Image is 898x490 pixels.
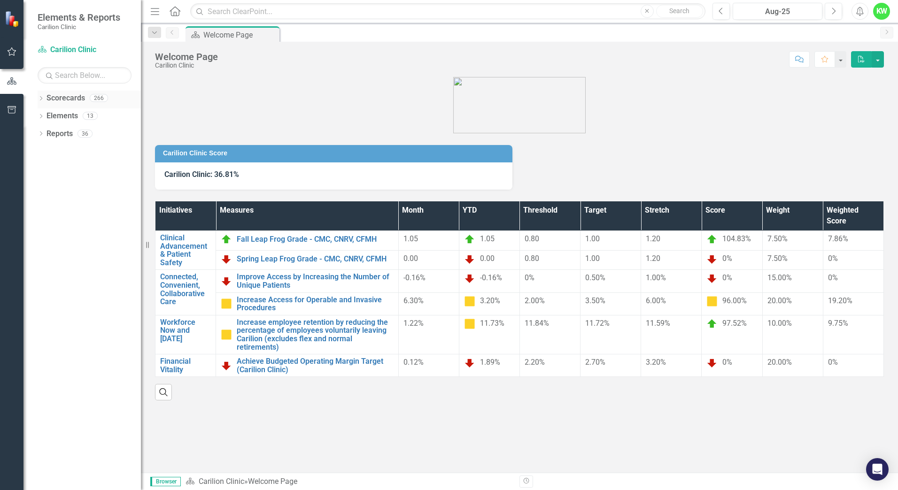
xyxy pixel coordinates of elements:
[464,296,475,307] img: Caution
[525,254,539,263] span: 0.80
[221,360,232,371] img: Below Plan
[164,170,239,179] span: Carilion Clinic: 36.81%
[828,234,848,243] span: 7.86%
[722,234,751,243] span: 104.83%
[480,254,495,263] span: 0.00
[646,358,666,367] span: 3.20%
[722,319,747,328] span: 97.52%
[722,274,732,283] span: 0%
[646,296,666,305] span: 6.00%
[767,358,792,367] span: 20.00%
[828,358,838,367] span: 0%
[706,357,718,368] img: Below Plan
[706,253,718,265] img: Below Plan
[722,254,732,263] span: 0%
[480,234,495,243] span: 1.05
[237,273,394,289] a: Improve Access by Increasing the Number of Unique Patients
[480,274,502,283] span: -0.16%
[525,234,539,243] span: 0.80
[722,358,732,367] span: 0%
[585,234,600,243] span: 1.00
[160,357,211,374] a: Financial Vitality
[464,234,475,245] img: On Target
[767,234,788,243] span: 7.50%
[525,319,549,328] span: 11.84%
[480,296,500,305] span: 3.20%
[585,358,605,367] span: 2.70%
[163,150,508,157] h3: Carilion Clinic Score
[403,273,426,282] span: -0.16%
[83,112,98,120] div: 13
[464,357,475,368] img: Below Plan
[221,234,232,245] img: On Target
[866,458,889,481] div: Open Intercom Messenger
[585,273,605,282] span: 0.50%
[585,254,600,263] span: 1.00
[237,255,394,263] a: Spring Leap Frog Grade - CMC, CNRV, CFMH
[828,319,848,328] span: 9.75%
[585,296,605,305] span: 3.50%
[403,319,424,328] span: 1.22%
[38,12,120,23] span: Elements & Reports
[646,273,666,282] span: 1.00%
[828,296,852,305] span: 19.20%
[706,234,718,245] img: On Target
[237,357,394,374] a: Achieve Budgeted Operating Margin Target (Carilion Clinic)
[199,477,244,486] a: Carilion Clinic
[669,7,689,15] span: Search
[873,3,890,20] button: KW
[221,276,232,287] img: Below Plan
[203,29,277,41] div: Welcome Page
[186,476,512,487] div: »
[155,52,218,62] div: Welcome Page
[190,3,705,20] input: Search ClearPoint...
[237,318,394,351] a: Increase employee retention by reducing the percentage of employees voluntarily leaving Carilion ...
[480,358,500,367] span: 1.89%
[453,77,586,133] img: carilion%20clinic%20logo%202.0.png
[237,296,394,312] a: Increase Access for Operable and Invasive Procedures
[464,318,475,329] img: Caution
[464,253,475,265] img: Below Plan
[525,273,534,282] span: 0%
[733,3,822,20] button: Aug-25
[237,235,394,244] a: Fall Leap Frog Grade - CMC, CNRV, CFMH
[767,319,792,328] span: 10.00%
[38,23,120,31] small: Carilion Clinic
[160,318,211,343] a: Workforce Now and [DATE]
[656,5,703,18] button: Search
[150,477,181,486] span: Browser
[248,477,297,486] div: Welcome Page
[221,329,232,340] img: Caution
[767,273,792,282] span: 15.00%
[403,254,418,263] span: 0.00
[464,273,475,284] img: Below Plan
[706,273,718,284] img: Below Plan
[221,298,232,309] img: Caution
[90,94,108,102] div: 266
[160,273,211,306] a: Connected, Convenient, Collaborative Care
[525,296,545,305] span: 2.00%
[46,111,78,122] a: Elements
[38,67,132,84] input: Search Below...
[46,93,85,104] a: Scorecards
[706,318,718,329] img: On Target
[403,296,424,305] span: 6.30%
[646,319,670,328] span: 11.59%
[646,234,660,243] span: 1.20
[828,254,838,263] span: 0%
[38,45,132,55] a: Carilion Clinic
[767,254,788,263] span: 7.50%
[722,296,747,305] span: 96.00%
[525,358,545,367] span: 2.20%
[160,234,211,267] a: Clinical Advancement & Patient Safety
[828,273,838,282] span: 0%
[736,6,819,17] div: Aug-25
[46,129,73,139] a: Reports
[155,62,218,69] div: Carilion Clinic
[403,234,418,243] span: 1.05
[403,358,424,367] span: 0.12%
[221,253,232,265] img: Below Plan
[5,11,21,27] img: ClearPoint Strategy
[646,254,660,263] span: 1.20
